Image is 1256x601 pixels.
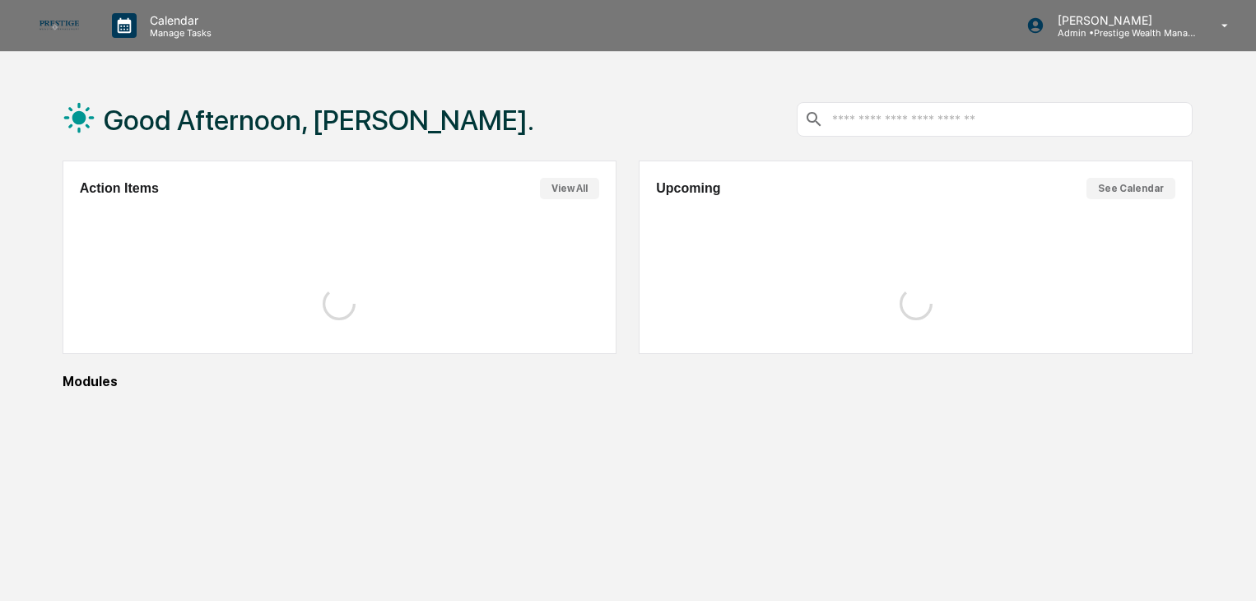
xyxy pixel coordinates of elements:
[656,181,720,196] h2: Upcoming
[1044,13,1198,27] p: [PERSON_NAME]
[540,178,599,199] button: View All
[80,181,159,196] h2: Action Items
[40,21,79,30] img: logo
[1086,178,1175,199] button: See Calendar
[137,27,220,39] p: Manage Tasks
[137,13,220,27] p: Calendar
[1044,27,1198,39] p: Admin • Prestige Wealth Management
[104,104,534,137] h1: Good Afternoon, [PERSON_NAME].
[63,374,1193,389] div: Modules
